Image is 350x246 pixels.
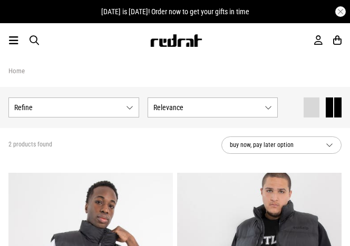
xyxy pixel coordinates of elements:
span: Refine [14,103,122,112]
img: Redrat logo [150,34,202,47]
a: Home [8,67,25,75]
button: Relevance [148,97,278,117]
span: Relevance [153,103,261,112]
button: buy now, pay later option [221,136,342,154]
span: 2 products found [8,141,52,149]
span: buy now, pay later option [230,140,317,151]
button: Refine [8,97,139,117]
span: [DATE] is [DATE]! Order now to get your gifts in time [101,7,249,16]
